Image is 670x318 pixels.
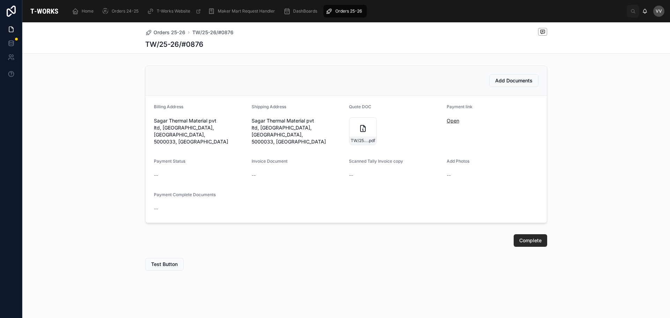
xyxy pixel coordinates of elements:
span: Home [82,8,94,14]
a: Maker Mart Request Handler [206,5,280,17]
span: Complete [519,237,542,244]
h1: TW/25-26/#0876 [145,39,203,49]
span: Add Photos [447,158,469,164]
span: VV [656,8,662,14]
span: Billing Address [154,104,183,109]
span: Sagar Thermal Material pvt ltd, [GEOGRAPHIC_DATA], [GEOGRAPHIC_DATA], 5000033, [GEOGRAPHIC_DATA] [154,117,246,145]
a: Open [447,118,459,124]
span: Quote DOC [349,104,371,109]
a: Orders 25-26 [145,29,185,36]
span: .pdf [368,138,375,143]
span: Orders 25-26 [335,8,362,14]
a: Home [70,5,98,17]
span: TW/25-26/#0876 [351,138,368,143]
button: Add Documents [489,74,538,87]
a: T-Works Website [145,5,204,17]
span: -- [447,172,451,179]
button: Complete [514,234,547,247]
div: scrollable content [66,3,627,19]
a: Orders 24-25 [100,5,143,17]
span: Payment Complete Documents [154,192,216,197]
span: Maker Mart Request Handler [218,8,275,14]
span: -- [349,172,353,179]
span: Payment link [447,104,472,109]
span: Scanned Tally Invoice copy [349,158,403,164]
button: Test Button [145,258,184,271]
span: Add Documents [495,77,533,84]
span: -- [252,172,256,179]
span: Orders 24-25 [112,8,139,14]
span: Invoice Document [252,158,288,164]
span: Shipping Address [252,104,286,109]
span: Test Button [151,261,178,268]
span: -- [154,205,158,212]
span: Payment Status [154,158,185,164]
span: -- [154,172,158,179]
span: DashBoards [293,8,317,14]
span: T-Works Website [157,8,190,14]
a: TW/25-26/#0876 [192,29,233,36]
span: Orders 25-26 [154,29,185,36]
img: App logo [28,6,61,17]
a: Orders 25-26 [323,5,367,17]
span: Sagar Thermal Material pvt ltd, [GEOGRAPHIC_DATA], [GEOGRAPHIC_DATA], 5000033, [GEOGRAPHIC_DATA] [252,117,344,145]
a: DashBoards [281,5,322,17]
